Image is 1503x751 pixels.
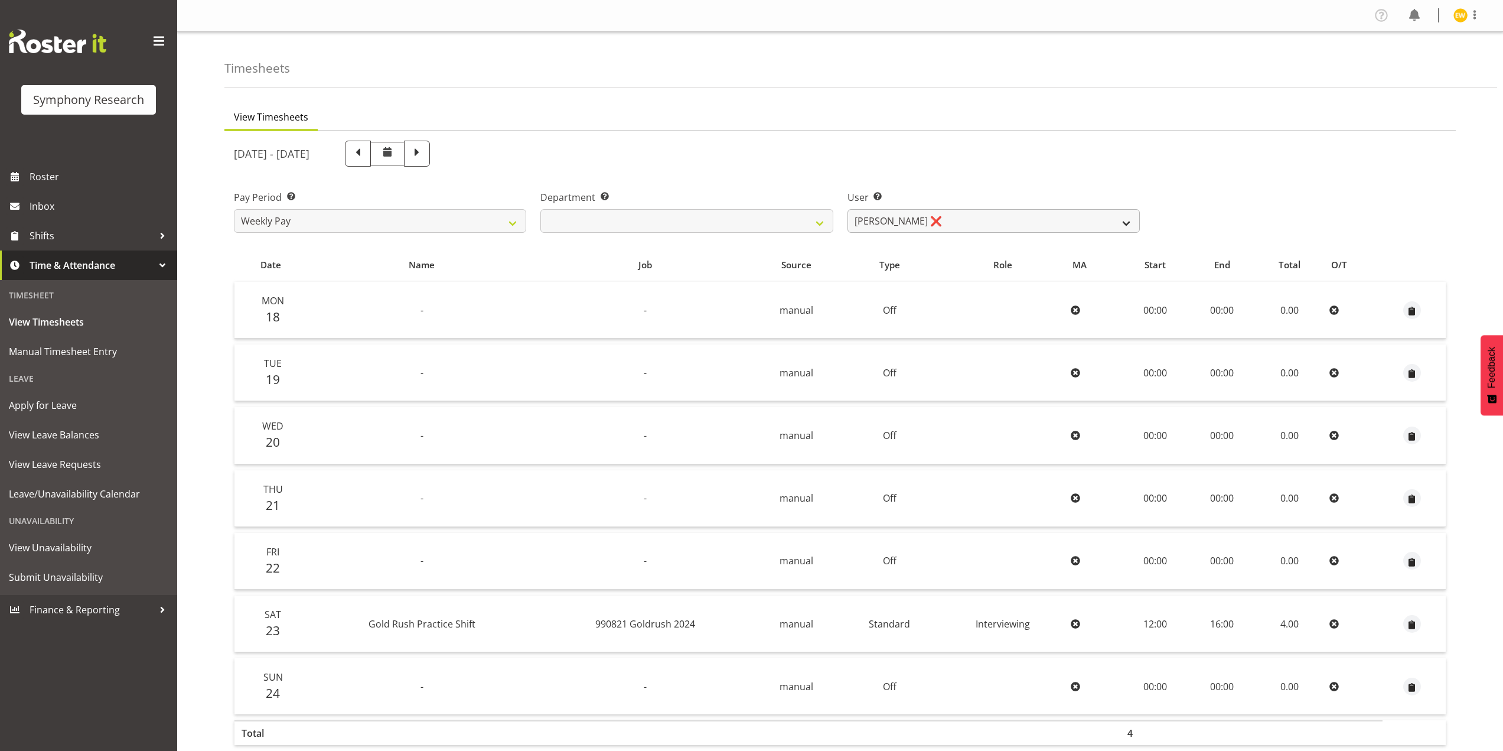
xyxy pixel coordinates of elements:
span: Type [879,258,900,272]
button: Feedback - Show survey [1481,335,1503,415]
span: Roster [30,168,171,186]
span: - [420,429,423,442]
div: Leave [3,366,174,391]
td: 0.00 [1254,407,1324,464]
span: 19 [266,371,280,388]
td: 00:00 [1189,658,1255,714]
span: manual [780,492,813,505]
h4: Timesheets [224,61,290,75]
span: Submit Unavailability [9,568,168,586]
td: Off [839,282,940,339]
span: View Timesheets [9,313,168,331]
img: Rosterit website logo [9,30,106,53]
a: Manual Timesheet Entry [3,337,174,366]
a: View Unavailability [3,533,174,563]
span: - [420,492,423,505]
span: Gold Rush Practice Shift [369,617,475,630]
td: 00:00 [1120,282,1189,339]
td: 00:00 [1189,282,1255,339]
span: Role [993,258,1012,272]
td: 0.00 [1254,470,1324,527]
label: Department [540,190,833,204]
span: manual [780,680,813,693]
div: Timesheet [3,283,174,307]
a: Leave/Unavailability Calendar [3,479,174,509]
span: manual [780,429,813,442]
span: Tue [264,357,282,370]
span: manual [780,304,813,317]
span: 21 [266,497,280,513]
span: Source [781,258,811,272]
span: Sun [263,671,283,684]
span: Time & Attendance [30,256,154,274]
td: 00:00 [1120,658,1189,714]
span: 18 [266,308,280,325]
a: View Leave Balances [3,420,174,450]
td: 00:00 [1189,344,1255,401]
td: Off [839,470,940,527]
td: 00:00 [1120,407,1189,464]
span: - [644,304,647,317]
span: Apply for Leave [9,396,168,414]
label: Pay Period [234,190,526,204]
span: manual [780,554,813,567]
span: manual [780,366,813,379]
span: Thu [263,483,283,496]
a: Apply for Leave [3,391,174,420]
span: MA [1072,258,1087,272]
td: Off [839,533,940,590]
span: - [420,366,423,379]
span: View Timesheets [234,110,308,124]
td: Off [839,344,940,401]
label: User [847,190,1140,204]
a: Submit Unavailability [3,563,174,592]
span: 20 [266,434,280,450]
td: Standard [839,596,940,652]
td: 12:00 [1120,596,1189,652]
span: Finance & Reporting [30,601,154,619]
span: manual [780,617,813,630]
td: 4.00 [1254,596,1324,652]
td: 00:00 [1189,533,1255,590]
span: - [420,304,423,317]
span: Total [1279,258,1300,272]
span: Feedback [1486,347,1497,388]
td: 00:00 [1189,470,1255,527]
td: 00:00 [1120,470,1189,527]
span: View Leave Balances [9,426,168,444]
span: 23 [266,622,280,639]
span: Manual Timesheet Entry [9,343,168,360]
span: 990821 Goldrush 2024 [595,617,695,630]
td: Off [839,658,940,714]
span: Name [409,258,435,272]
span: Shifts [30,227,154,245]
td: 00:00 [1120,533,1189,590]
span: View Unavailability [9,539,168,557]
td: 0.00 [1254,658,1324,714]
div: Unavailability [3,509,174,533]
span: Fri [266,545,279,558]
th: Total [234,720,307,745]
span: Inbox [30,197,171,215]
span: O/T [1331,258,1347,272]
td: 0.00 [1254,282,1324,339]
h5: [DATE] - [DATE] [234,147,309,160]
a: View Leave Requests [3,450,174,479]
span: - [644,492,647,505]
span: - [644,429,647,442]
span: 22 [266,560,280,576]
span: Interviewing [976,617,1030,630]
span: - [644,366,647,379]
span: Date [260,258,281,272]
span: 24 [266,685,280,701]
span: Sat [265,608,281,621]
span: - [420,554,423,567]
span: - [420,680,423,693]
a: View Timesheets [3,307,174,337]
span: View Leave Requests [9,456,168,473]
span: Wed [262,420,283,433]
img: enrica-walsh11863.jpg [1453,8,1468,22]
span: Leave/Unavailability Calendar [9,485,168,503]
span: Start [1145,258,1166,272]
td: Off [839,407,940,464]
